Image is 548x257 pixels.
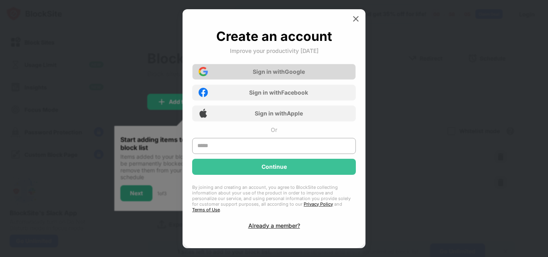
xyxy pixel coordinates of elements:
div: Already a member? [248,222,300,229]
div: Sign in with Google [253,68,305,75]
a: Privacy Policy [304,201,333,207]
div: Sign in with Facebook [249,89,308,96]
img: apple-icon.png [199,109,208,118]
a: Terms of Use [192,207,220,212]
div: Or [271,126,277,133]
img: facebook-icon.png [199,88,208,97]
div: By joining and creating an account, you agree to BlockSite collecting information about your use ... [192,184,356,212]
div: Create an account [216,28,332,44]
div: Improve your productivity [DATE] [230,47,319,54]
div: Continue [262,164,287,170]
img: google-icon.png [199,67,208,76]
div: Sign in with Apple [255,110,303,117]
